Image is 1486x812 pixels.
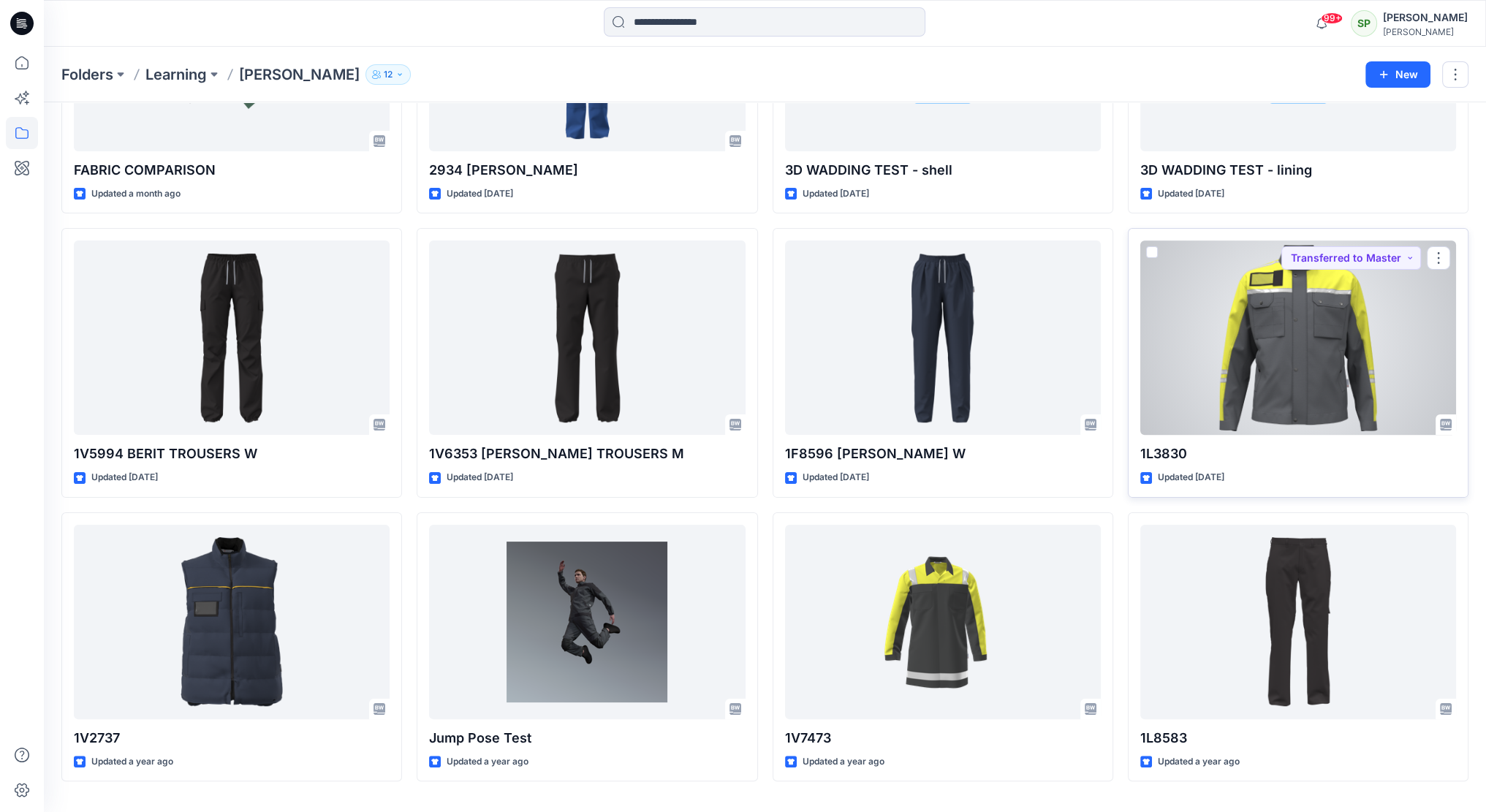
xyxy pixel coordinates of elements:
[74,444,390,464] p: 1V5994 BERIT TROUSERS W
[447,186,513,202] p: Updated [DATE]
[803,186,869,202] p: Updated [DATE]
[1140,160,1456,181] p: 3D WADDING TEST - lining
[429,525,745,719] a: Jump Pose Test
[785,240,1101,435] a: 1F8596 ELSA TROUSERS W
[429,728,745,748] p: Jump Pose Test
[429,444,745,464] p: 1V6353 [PERSON_NAME] TROUSERS M
[91,470,158,485] p: Updated [DATE]
[384,67,393,83] p: 12
[91,186,181,202] p: Updated a month ago
[785,160,1101,181] p: 3D WADDING TEST - shell
[74,240,390,435] a: 1V5994 BERIT TROUSERS W
[74,525,390,719] a: 1V2737
[1383,9,1468,26] div: [PERSON_NAME]
[1351,10,1377,37] div: SP
[74,160,390,181] p: FABRIC COMPARISON
[365,64,411,85] button: 12
[1365,61,1430,88] button: New
[74,728,390,748] p: 1V2737
[1140,444,1456,464] p: 1L3830
[1158,754,1240,770] p: Updated a year ago
[447,754,528,770] p: Updated a year ago
[239,64,360,85] p: [PERSON_NAME]
[429,160,745,181] p: 2934 [PERSON_NAME]
[1140,728,1456,748] p: 1L8583
[91,754,173,770] p: Updated a year ago
[429,240,745,435] a: 1V6353 ROBIN TROUSERS M
[447,470,513,485] p: Updated [DATE]
[785,525,1101,719] a: 1V7473
[1140,240,1456,435] a: 1L3830
[61,64,113,85] a: Folders
[785,728,1101,748] p: 1V7473
[803,754,884,770] p: Updated a year ago
[1140,525,1456,719] a: 1L8583
[803,470,869,485] p: Updated [DATE]
[1321,12,1343,24] span: 99+
[785,444,1101,464] p: 1F8596 [PERSON_NAME] W
[145,64,207,85] a: Learning
[1383,26,1468,37] div: [PERSON_NAME]
[1158,470,1224,485] p: Updated [DATE]
[1158,186,1224,202] p: Updated [DATE]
